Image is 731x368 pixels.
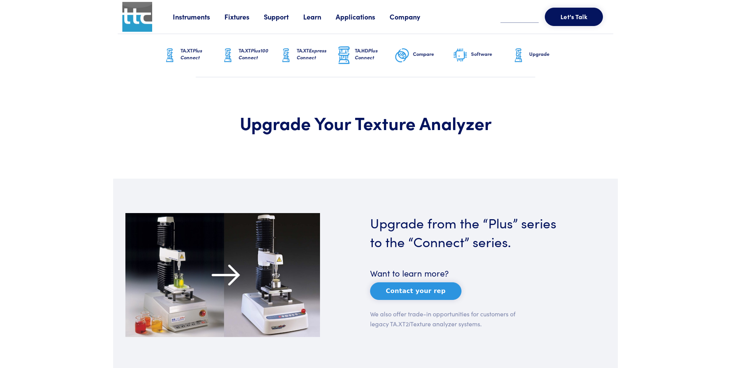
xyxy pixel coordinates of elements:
[164,112,567,134] h1: Upgrade Your Texture Analyzer
[370,309,516,329] p: We also offer trade-in opportunities for customers of legacy TA.XT2 Texture analyzer systems.
[471,50,511,57] h6: Software
[239,47,278,61] h6: TA.XT
[395,46,410,65] img: compare-graphic.png
[395,34,453,77] a: Compare
[390,12,435,21] a: Company
[278,34,336,77] a: TA.XTExpress Connect
[336,46,352,65] img: ta-hd-graphic.png
[264,12,303,21] a: Support
[303,12,336,21] a: Learn
[453,34,511,77] a: Software
[453,47,468,64] img: software-graphic.png
[370,213,565,251] h3: Upgrade from the “Plus” series to the “Connect” series.
[370,267,565,279] h6: Want to learn more?
[336,34,395,77] a: TA.HDPlus Connect
[370,282,461,300] button: Contact your rep
[413,50,453,57] h6: Compare
[173,12,224,21] a: Instruments
[511,46,526,65] img: ta-xt-graphic.png
[220,34,278,77] a: TA.XTPlus100 Connect
[511,34,569,77] a: Upgrade
[180,47,202,61] span: Plus Connect
[278,46,294,65] img: ta-xt-graphic.png
[336,12,390,21] a: Applications
[355,47,395,61] h6: TA.HD
[162,34,220,77] a: TA.XTPlus Connect
[162,46,177,65] img: ta-xt-graphic.png
[297,47,327,61] span: Express Connect
[220,46,236,65] img: ta-xt-graphic.png
[224,12,264,21] a: Fixtures
[125,213,320,337] img: upgrade-to-connect.jpg
[239,47,268,61] span: Plus100 Connect
[409,319,410,328] em: i
[355,47,378,61] span: Plus Connect
[529,50,569,57] h6: Upgrade
[545,8,603,26] button: Let's Talk
[122,2,152,32] img: ttc_logo_1x1_v1.0.png
[297,47,336,61] h6: TA.XT
[180,47,220,61] h6: TA.XT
